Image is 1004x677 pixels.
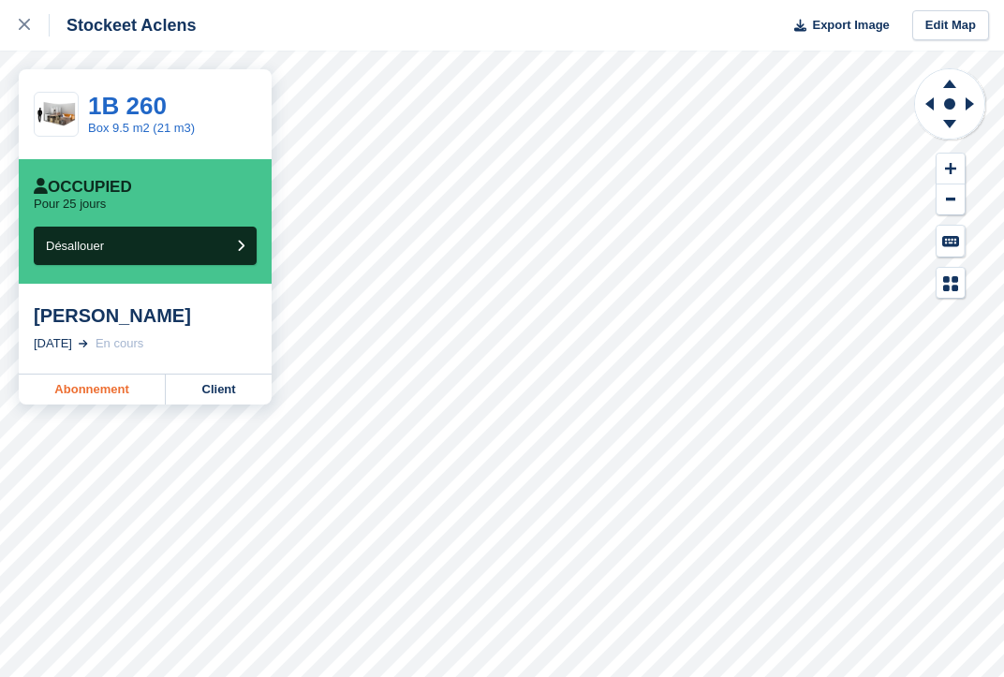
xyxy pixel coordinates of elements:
button: Zoom In [937,154,965,184]
a: Box 9.5 m2 (21 m3) [88,121,195,135]
button: Zoom Out [937,184,965,215]
button: Map Legend [937,268,965,299]
button: Désallouer [34,227,257,265]
div: [DATE] [34,334,72,353]
div: Occupied [34,178,132,197]
a: Abonnement [19,375,166,405]
a: Client [166,375,272,405]
button: Keyboard Shortcuts [937,226,965,257]
div: En cours [96,334,143,353]
p: Pour 25 jours [34,197,106,212]
span: Désallouer [46,239,104,253]
span: Export Image [812,16,889,35]
div: Stockeet Aclens [50,14,196,37]
div: [PERSON_NAME] [34,304,257,327]
a: Edit Map [912,10,989,41]
img: 100-sqft-unit%202023-11-07%2015_54_46.jpg [35,98,78,131]
a: 1B 260 [88,92,167,120]
img: arrow-right-light-icn-cde0832a797a2874e46488d9cf13f60e5c3a73dbe684e267c42b8395dfbc2abf.svg [79,340,88,347]
button: Export Image [783,10,890,41]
